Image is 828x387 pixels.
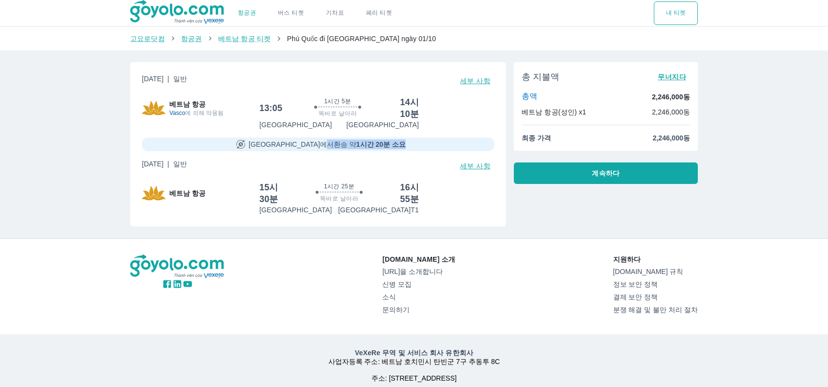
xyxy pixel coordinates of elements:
button: 세부 사항 [456,159,494,173]
nav: 빵가루 [130,34,698,44]
font: 똑바로 날아라 [320,195,358,202]
font: 세부 사항 [460,77,490,85]
font: 베트남 항공 [169,189,206,197]
font: T1 [411,206,419,214]
font: [GEOGRAPHIC_DATA] [346,121,419,129]
a: 베트남 항공 티켓 [218,35,271,43]
font: [GEOGRAPHIC_DATA] [338,206,411,214]
font: [URL]을 소개합니다 [382,268,443,275]
font: 신병 모집 [382,280,412,288]
font: 2,246,000동 [653,134,690,142]
a: [URL]을 소개합니다 [382,268,455,276]
button: 세부 사항 [456,74,494,88]
font: 정보 보안 정책 [613,280,658,288]
font: [DOMAIN_NAME] 규칙 [613,268,684,275]
font: 내 티켓 [666,9,686,16]
font: 13:05 [259,103,282,113]
font: Vasco [169,110,185,116]
a: 분쟁 해결 및 불만 처리 절차 [613,306,698,315]
font: 계속하다 [592,169,620,177]
font: VeXeRe 무역 및 서비스 회사 유한회사 [355,349,473,357]
font: 베트남 항공(성인) x1 [522,108,586,116]
font: [DATE] [142,75,163,83]
button: 계속하다 [514,162,698,184]
font: 일반 [173,160,187,168]
font: 항공권 [238,9,256,16]
a: 항공권 [181,35,202,43]
font: 환승 약 [334,140,356,148]
font: 문의하기 [382,306,410,314]
a: 신병 모집 [382,280,455,289]
font: 15시 30분 [259,182,278,204]
a: 문의하기 [382,306,455,315]
font: [GEOGRAPHIC_DATA] [259,121,332,129]
font: 버스 티켓 [278,9,304,16]
a: 소식 [382,293,455,302]
font: 14시 10분 [400,97,419,119]
font: 세부 사항 [460,162,490,170]
font: 기차표 [326,9,344,16]
font: | [167,160,169,168]
a: 항공권 [238,9,256,17]
a: [DOMAIN_NAME] 규칙 [613,268,698,276]
font: 똑바로 날아라 [319,110,357,117]
font: | [167,75,169,83]
font: 16시 55분 [400,182,419,204]
font: 주소: [STREET_ADDRESS] [371,374,457,382]
font: 에 의해 악용됨 [185,110,224,116]
font: 에서 [320,140,334,148]
font: 1시간 25분 [324,183,354,190]
a: 고요로닷컴 [130,35,165,43]
font: 일반 [173,75,187,83]
font: [DOMAIN_NAME] 소개 [382,255,455,263]
a: 정보 보안 정책 [613,280,698,289]
img: 심벌 마크 [130,254,225,279]
button: 무너지다 [654,70,690,84]
font: 2,246,000동 [652,108,690,116]
font: 사업자등록 주소: 베트남 호치민시 탄빈군 7구 추동투 8C [328,358,500,365]
font: 2,246,000동 [652,93,690,101]
font: 결제 보안 정책 [613,293,658,301]
font: 지원하다 [613,255,641,263]
font: [GEOGRAPHIC_DATA] [249,140,320,148]
span: Phú Quốc đi [GEOGRAPHIC_DATA] ngày 01/10 [287,35,436,43]
a: 결제 보안 정책 [613,293,698,302]
font: 무너지다 [658,73,686,81]
font: 총 지불액 [522,72,559,82]
a: 버스 티켓 [278,9,304,17]
font: 소식 [382,293,396,301]
font: 최종 가격 [522,134,551,142]
img: 교통 아이콘 [236,140,245,149]
font: 페리 티켓 [366,9,392,16]
font: [GEOGRAPHIC_DATA] [259,206,332,214]
div: 교통수단을 선택하세요 [654,1,698,25]
font: 총액 [522,92,537,100]
font: 베트남 항공 [169,100,206,108]
font: 1시간 20분 소요 [356,140,406,148]
font: [DATE] [142,160,163,168]
font: 1시간 5분 [324,98,351,105]
div: 교통수단을 선택하세요 [225,1,401,25]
